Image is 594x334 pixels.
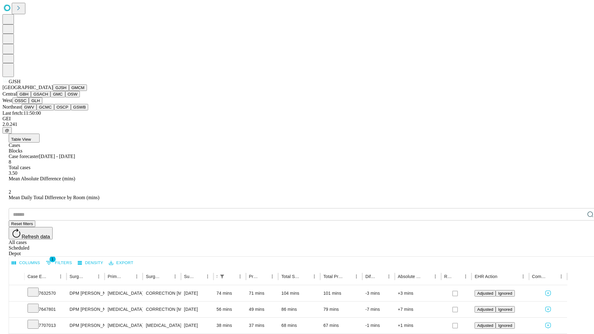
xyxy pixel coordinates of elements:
button: Show filters [44,258,74,268]
button: Select columns [10,258,42,268]
button: Menu [94,272,103,281]
div: [MEDICAL_DATA] [108,302,140,317]
span: Ignored [498,323,512,328]
span: Reset filters [11,221,33,226]
button: Menu [352,272,361,281]
button: GSWB [71,104,88,110]
div: 38 mins [217,318,243,333]
div: Absolute Difference [398,274,422,279]
div: -3 mins [365,285,392,301]
span: [GEOGRAPHIC_DATA] [2,85,53,90]
button: Adjusted [475,306,496,313]
div: Surgeon Name [70,274,85,279]
button: GSACH [31,91,50,97]
button: Sort [162,272,171,281]
div: +7 mins [398,302,438,317]
div: 2.0.241 [2,122,592,127]
button: Menu [132,272,141,281]
div: 56 mins [217,302,243,317]
div: 74 mins [217,285,243,301]
button: Menu [268,272,277,281]
button: Sort [422,272,431,281]
span: Refresh data [22,234,50,239]
span: 2 [9,189,11,195]
div: [MEDICAL_DATA] [108,318,140,333]
div: Comments [532,274,548,279]
button: Table View [9,134,40,143]
span: Mean Absolute Difference (mins) [9,176,75,181]
span: Mean Daily Total Difference by Room (mins) [9,195,99,200]
button: Adjusted [475,290,496,297]
div: Surgery Date [184,274,194,279]
span: 8 [9,159,11,165]
span: West [2,98,12,103]
div: Predicted In Room Duration [249,274,259,279]
div: -1 mins [365,318,392,333]
div: 67 mins [323,318,359,333]
button: GLH [29,97,42,104]
div: CORRECTION [MEDICAL_DATA], RESECTION [MEDICAL_DATA] BASE [146,302,178,317]
button: Export [107,258,135,268]
button: Ignored [496,322,514,329]
button: Menu [385,272,393,281]
div: DPM [PERSON_NAME] [PERSON_NAME] [70,302,101,317]
div: Difference [365,274,375,279]
div: [DATE] [184,302,210,317]
button: Sort [124,272,132,281]
span: 3.50 [9,170,17,176]
button: Sort [498,272,507,281]
button: Show filters [218,272,226,281]
div: Surgery Name [146,274,161,279]
button: Menu [557,272,566,281]
span: Case forecaster [9,154,39,159]
span: Table View [11,137,31,142]
div: 1 active filter [218,272,226,281]
button: Density [76,258,105,268]
button: GBH [17,91,31,97]
div: [DATE] [184,285,210,301]
span: @ [5,128,9,133]
button: OSSC [12,97,29,104]
div: 7647801 [28,302,63,317]
span: Northeast [2,104,22,109]
button: Sort [48,272,56,281]
button: Sort [453,272,461,281]
span: [DATE] - [DATE] [39,154,75,159]
div: Total Predicted Duration [323,274,343,279]
div: DPM [PERSON_NAME] [PERSON_NAME] [70,285,101,301]
div: CORRECTION [MEDICAL_DATA], [MEDICAL_DATA] [MEDICAL_DATA] [146,285,178,301]
div: 104 mins [281,285,317,301]
div: +1 mins [398,318,438,333]
button: Reset filters [9,221,35,227]
button: Adjusted [475,322,496,329]
div: Case Epic Id [28,274,47,279]
button: Sort [343,272,352,281]
button: Menu [431,272,440,281]
button: OSW [65,91,80,97]
button: Sort [259,272,268,281]
button: Sort [227,272,236,281]
span: Adjusted [477,291,493,296]
button: Ignored [496,290,514,297]
button: GCMC [37,104,54,110]
button: Expand [12,304,21,315]
span: Adjusted [477,307,493,312]
div: GEI [2,116,592,122]
div: 71 mins [249,285,275,301]
button: @ [2,127,12,134]
button: Sort [195,272,203,281]
div: 7632570 [28,285,63,301]
div: 86 mins [281,302,317,317]
button: Menu [56,272,65,281]
button: Sort [548,272,557,281]
button: GMC [50,91,65,97]
span: Ignored [498,307,512,312]
button: Menu [310,272,319,281]
div: [DATE] [184,318,210,333]
div: 49 mins [249,302,275,317]
span: Last fetch: 11:50:00 [2,110,41,116]
div: DPM [PERSON_NAME] [PERSON_NAME] [70,318,101,333]
button: GWV [22,104,37,110]
div: 7707013 [28,318,63,333]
